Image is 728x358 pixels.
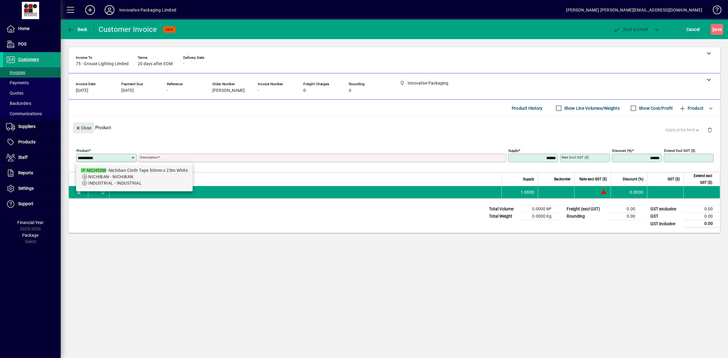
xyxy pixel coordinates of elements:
span: Apply price level [665,127,700,133]
button: Profile [100,5,119,15]
a: Payments [3,78,61,88]
span: P [623,27,626,32]
td: 0.00 [684,206,720,213]
span: - [183,62,184,66]
td: 0.0000 [611,186,647,198]
span: Quotes [6,91,23,95]
td: 0.00 [684,213,720,220]
app-page-header-button: Back [61,24,94,35]
span: 1.0000 [521,189,534,195]
mat-label: Description [140,155,158,159]
label: Show Cost/Profit [638,105,673,111]
span: INDUSTRIAL - INDUSTRIAL [88,181,142,186]
span: [PERSON_NAME] [212,88,245,93]
label: Show Line Volumes/Weights [563,105,620,111]
span: S [712,27,715,32]
button: Delete [703,122,717,137]
span: Cancel [686,25,700,34]
span: Staff [18,155,28,160]
span: Innovative Packaging [99,189,106,196]
div: [PERSON_NAME] [PERSON_NAME][EMAIL_ADDRESS][DOMAIN_NAME] [566,5,702,15]
span: 0 [349,88,351,93]
span: Invoices [6,70,25,75]
em: IP-NICH50W [81,168,106,173]
span: Product History [512,103,543,113]
td: 0.0000 M³ [522,206,559,213]
td: 0.00 [684,220,720,228]
span: POS [18,42,26,46]
span: Products [18,139,35,144]
a: Products [3,135,61,150]
td: Freight (excl GST) [564,206,606,213]
td: Total Volume [486,206,522,213]
a: Knowledge Base [708,1,720,21]
td: GST [647,213,684,220]
td: Rounding [564,213,606,220]
span: 75 - Grouse Lighting Limited [76,62,129,66]
span: - [167,88,168,93]
button: Product History [509,103,545,114]
div: Customer Invoice [99,25,157,34]
span: Reports [18,170,33,175]
span: Home [18,26,29,31]
a: Quotes [3,88,61,98]
span: [DATE] [121,88,134,93]
button: Back [66,24,89,35]
span: [DATE] [76,88,88,93]
a: Settings [3,181,61,196]
td: 0.00 [606,213,642,220]
div: Product [69,116,720,139]
span: Payments [6,80,29,85]
mat-label: Supply [508,149,518,153]
a: Backorders [3,98,61,109]
button: Add [80,5,100,15]
a: Home [3,21,61,36]
a: Communications [3,109,61,119]
a: Support [3,196,61,212]
span: NEW [166,28,173,32]
mat-label: Product [76,149,89,153]
mat-label: Discount (%) [612,149,632,153]
span: GST ($) [668,176,680,182]
span: Settings [18,186,34,191]
span: Discount (%) [623,176,643,182]
td: GST exclusive [647,206,684,213]
span: - [258,88,259,93]
span: ost & Email [613,27,648,32]
span: Suppliers [18,124,35,129]
td: GST inclusive [647,220,684,228]
a: Invoices [3,67,61,78]
mat-label: Rate excl GST ($) [561,155,589,159]
a: Reports [3,166,61,181]
button: Cancel [685,24,701,35]
span: Support [18,201,33,206]
span: Backorder [554,176,571,182]
span: Supply [523,176,534,182]
button: Close [73,122,94,133]
td: 0.0000 Kg [522,213,559,220]
mat-option: IP-NICH50W - Nichiban Cloth Tape 50mm x 25m White [76,165,193,189]
span: Customers [18,57,39,62]
button: Apply price level [663,125,703,136]
button: Save [711,24,723,35]
span: Close [76,123,91,133]
app-page-header-button: Delete [703,127,717,132]
td: 0.00 [606,206,642,213]
td: Total Weight [486,213,522,220]
span: 0 [303,88,306,93]
span: 20 days after EOM [138,62,173,66]
span: Rate excl GST ($) [579,176,607,182]
div: Innovative Packaging Limited [119,5,176,15]
span: ave [712,25,722,34]
span: Communications [6,111,42,116]
span: Back [67,27,87,32]
button: Post & Email [610,24,651,35]
span: NICHIBAN - NICHIBAN [88,174,133,179]
span: Financial Year [17,220,44,225]
span: Backorders [6,101,31,106]
mat-label: Extend excl GST ($) [664,149,695,153]
a: POS [3,37,61,52]
app-page-header-button: Close [72,125,95,130]
a: Staff [3,150,61,165]
div: - Nichiban Cloth Tape 50mm x 25m White [81,167,188,174]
